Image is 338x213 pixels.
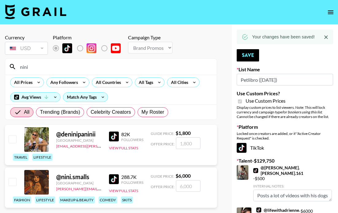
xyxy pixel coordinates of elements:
[92,78,122,87] div: All Countries
[5,41,48,56] div: Currency is locked to USD
[87,43,96,53] img: Instagram
[121,137,143,142] div: Followers
[56,173,102,181] div: @ nini.smalls
[99,196,117,203] div: comedy
[237,105,333,119] div: Display custom prices to list viewers. Note: This will lock currency and campaign type . Cannot b...
[253,165,332,201] div: - $ 500
[128,34,173,41] div: Campaign Type
[109,188,138,193] button: View Full Stats
[91,108,131,116] span: Celebrity Creators
[56,130,102,138] div: @ deninipaninii
[56,181,102,185] div: [GEOGRAPHIC_DATA]
[237,66,333,73] label: List Name
[237,143,247,153] img: TikTok
[237,49,259,61] button: Save
[121,196,133,203] div: skits
[63,93,108,102] div: Match Any Tags
[237,143,333,153] div: TikTok
[151,174,174,179] span: Guide Price:
[253,190,332,201] textarea: Posts a lot of videos with his dogs and his followers love them
[176,137,200,149] input: 1,800
[121,180,143,185] div: Followers
[121,131,143,137] div: 82K
[246,98,286,104] span: Use Custom Prices
[321,33,331,42] button: Close
[324,6,337,18] button: open drawer
[176,173,191,179] strong: $ 6,000
[13,154,29,161] div: travel
[135,78,154,87] div: All Tags
[62,43,72,53] img: TikTok
[35,196,55,203] div: lifestyle
[151,142,175,146] span: Offer Price:
[24,108,29,116] span: All
[253,184,332,188] div: Internal Notes:
[10,78,34,87] div: All Prices
[237,90,333,97] label: Use Custom Prices?
[10,93,60,102] div: Avg Views
[256,207,299,213] a: @lifewithadrienne
[109,174,119,184] img: TikTok
[5,4,66,19] img: Grail Talent
[176,130,191,136] strong: $ 1,800
[151,184,175,189] span: Offer Price:
[167,78,189,87] div: All Cities
[253,168,258,173] img: TikTok
[111,43,121,53] img: YouTube
[237,158,333,164] label: Talent - $ 129,750
[237,124,333,130] label: Platform
[32,154,52,161] div: lifestyle
[252,31,315,42] div: Your changes have been saved!
[56,185,176,191] a: [PERSON_NAME][EMAIL_ADDRESS][PERSON_NAME][DOMAIN_NAME]
[6,43,47,54] div: USD
[47,78,79,87] div: Any Followers
[56,138,102,143] div: [GEOGRAPHIC_DATA]
[282,110,322,114] em: for bookers using this list
[109,132,119,141] img: TikTok
[176,180,200,192] input: 6,000
[109,146,138,150] button: View Full Stats
[56,143,147,148] a: [EMAIL_ADDRESS][PERSON_NAME][DOMAIN_NAME]
[16,62,213,72] input: Search by User Name
[40,108,80,116] span: Trending (Brands)
[253,165,332,176] a: @[PERSON_NAME].[PERSON_NAME].161
[53,42,126,55] div: List locked to TikTok.
[5,34,48,41] div: Currency
[53,34,126,41] div: Platform
[237,131,333,140] div: Locked once creators are added, or if "Active Creator Request" is checked.
[256,207,261,212] img: TikTok
[121,174,143,180] div: 288.7K
[151,131,174,136] span: Guide Price:
[142,108,164,116] span: My Roster
[59,196,95,203] div: makeup & beauty
[13,196,31,203] div: fashion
